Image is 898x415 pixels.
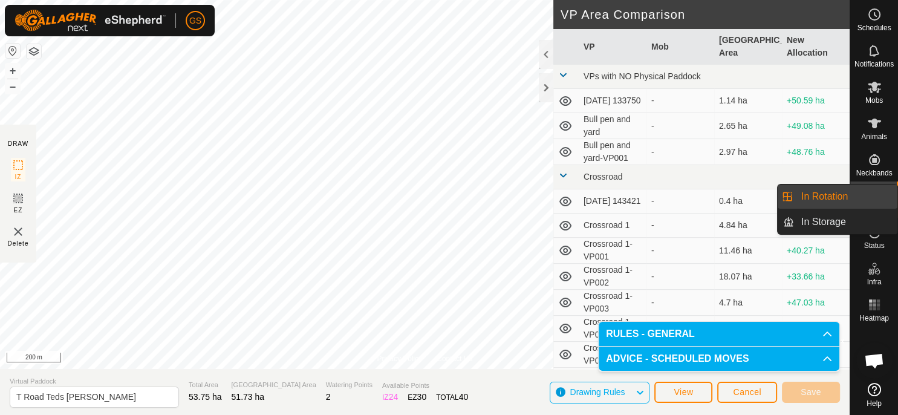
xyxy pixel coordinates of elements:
th: VP [579,29,646,65]
span: Animals [861,133,887,140]
td: Crossroad 1-VP001 [579,238,646,264]
div: TOTAL [436,391,468,404]
div: IZ [382,391,398,404]
td: +40.27 ha [782,238,850,264]
a: Help [850,378,898,412]
span: ADVICE - SCHEDULED MOVES [606,354,749,364]
span: Crossroad [584,172,623,181]
td: 11.46 ha [714,238,782,264]
td: Crossroad 1-VP002 [579,264,646,290]
td: +47.03 ha [782,290,850,316]
span: Schedules [857,24,891,31]
th: [GEOGRAPHIC_DATA] Area [714,29,782,65]
td: Crossroad 1-VP005 [579,342,646,368]
td: +48.76 ha [782,139,850,165]
span: Watering Points [326,380,373,390]
div: EZ [408,391,426,404]
span: Drawing Rules [570,387,625,397]
button: Map Layers [27,44,41,59]
a: In Rotation [794,185,897,209]
span: Notifications [854,60,894,68]
td: +43.86 ha [782,316,850,342]
p-accordion-header: RULES - GENERAL [599,322,839,346]
span: IZ [15,172,22,181]
span: Total Area [189,380,222,390]
span: 30 [417,392,427,402]
li: In Rotation [778,185,897,209]
a: Privacy Policy [377,353,422,364]
td: 2.65 ha [714,113,782,139]
td: Crossroad 1-VP006 [579,368,646,394]
span: View [674,387,693,397]
span: Save [801,387,821,397]
div: - [651,120,709,132]
td: Crossroad 1 [579,214,646,238]
span: Cancel [733,387,761,397]
button: – [5,79,20,94]
h2: VP Area Comparison [561,7,850,22]
span: 40 [459,392,469,402]
div: - [651,146,709,158]
img: Gallagher Logo [15,10,166,31]
td: 7.87 ha [714,316,782,342]
span: Virtual Paddock [10,376,179,387]
button: Reset Map [5,44,20,58]
li: In Storage [778,210,897,234]
button: Cancel [717,382,777,403]
span: In Storage [801,215,846,229]
a: Contact Us [437,353,472,364]
span: 2 [326,392,331,402]
div: DRAW [8,139,28,148]
div: - [651,219,709,232]
td: 4.7 ha [714,290,782,316]
td: Bull pen and yard-VP001 [579,139,646,165]
span: VPs with NO Physical Paddock [584,71,701,81]
div: - [651,94,709,107]
span: Delete [8,239,29,248]
span: Available Points [382,381,468,391]
div: - [651,195,709,207]
span: Help [867,400,882,407]
td: [DATE] 143421 [579,189,646,214]
td: +49.08 ha [782,113,850,139]
span: GS [189,15,201,27]
td: Crossroad 1-VP004 [579,316,646,342]
td: +33.66 ha [782,264,850,290]
div: - [651,296,709,309]
img: VP [11,224,25,239]
span: Status [864,242,884,249]
span: 53.75 ha [189,392,222,402]
div: Open chat [856,342,893,379]
div: - [651,244,709,257]
td: 4.84 ha [714,214,782,238]
th: New Allocation [782,29,850,65]
td: +50.59 ha [782,89,850,113]
span: In Rotation [801,189,848,204]
span: RULES - GENERAL [606,329,695,339]
span: EZ [14,206,23,215]
td: [DATE] 133750 [579,89,646,113]
td: 2.97 ha [714,139,782,165]
span: Heatmap [859,315,889,322]
span: 51.73 ha [232,392,265,402]
td: Crossroad 1-VP003 [579,290,646,316]
th: Mob [646,29,714,65]
td: 1.14 ha [714,89,782,113]
div: - [651,270,709,283]
button: Save [782,382,840,403]
td: Bull pen and yard [579,113,646,139]
td: 18.07 ha [714,264,782,290]
button: + [5,64,20,78]
button: View [654,382,712,403]
span: Infra [867,278,881,286]
span: Mobs [865,97,883,104]
span: [GEOGRAPHIC_DATA] Area [232,380,316,390]
p-accordion-header: ADVICE - SCHEDULED MOVES [599,347,839,371]
a: In Storage [794,210,897,234]
span: 24 [389,392,399,402]
td: 0.4 ha [714,189,782,214]
span: Neckbands [856,169,892,177]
